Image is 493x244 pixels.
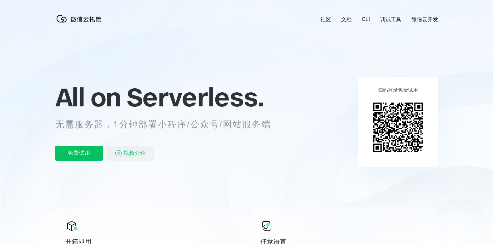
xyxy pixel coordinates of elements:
[127,81,264,113] span: Serverless.
[320,16,331,23] a: 社区
[55,118,283,131] p: 无需服务器，1分钟部署小程序/公众号/网站服务端
[341,16,352,23] a: 文档
[55,146,103,161] p: 免费试用
[362,16,370,22] a: CLI
[378,87,418,94] p: 扫码登录免费试用
[55,21,105,26] a: 微信云托管
[55,81,121,113] span: All on
[123,146,146,161] span: 视频介绍
[115,149,122,157] img: video_play.svg
[411,16,438,23] a: 微信云开发
[380,16,401,23] a: 调试工具
[55,12,105,25] img: 微信云托管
